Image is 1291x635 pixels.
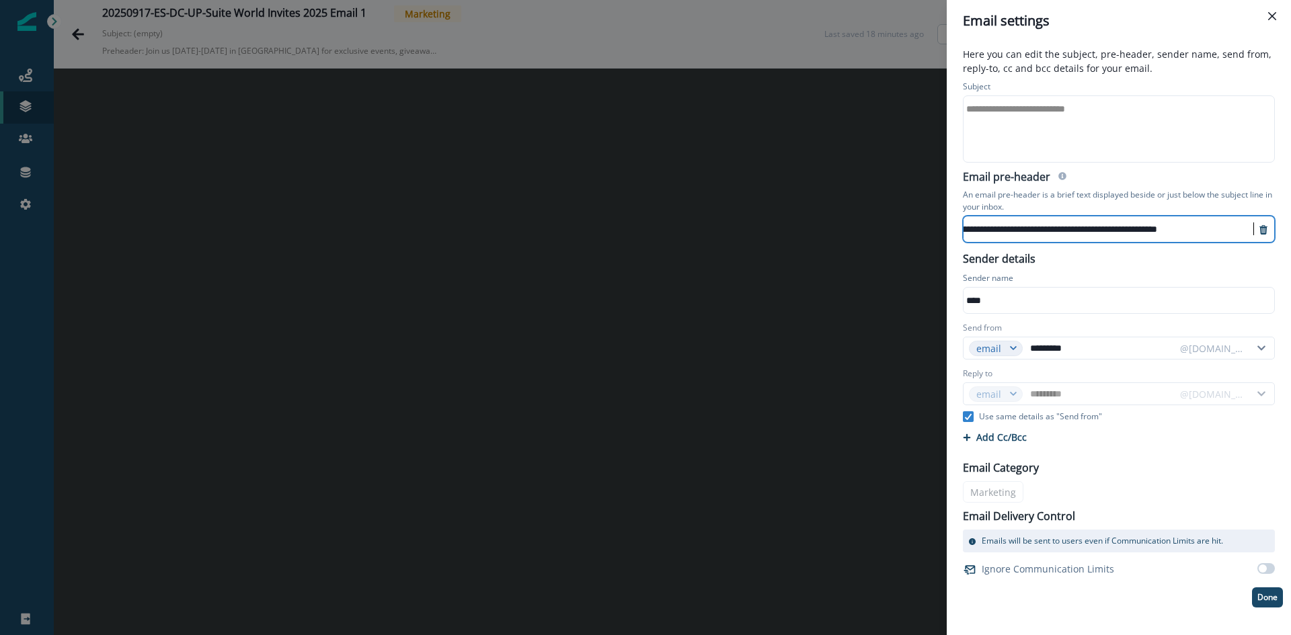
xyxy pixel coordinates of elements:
[979,411,1102,423] p: Use same details as "Send from"
[963,272,1013,287] p: Sender name
[963,460,1039,476] p: Email Category
[1258,224,1269,235] svg: remove-preheader
[1261,5,1283,27] button: Close
[963,81,990,95] p: Subject
[1180,341,1245,355] div: @[DOMAIN_NAME]
[976,341,1003,355] div: email
[955,47,1283,78] p: Here you can edit the subject, pre-header, sender name, send from, reply-to, cc and bcc details f...
[1257,593,1278,602] p: Done
[982,535,1223,547] p: Emails will be sent to users even if Communication Limits are hit.
[982,562,1114,576] p: Ignore Communication Limits
[963,322,1002,334] label: Send from
[1252,587,1283,607] button: Done
[963,431,1027,443] button: Add Cc/Bcc
[963,508,1075,524] p: Email Delivery Control
[963,11,1275,31] div: Email settings
[963,171,1050,186] h2: Email pre-header
[963,186,1275,216] p: An email pre-header is a brief text displayed beside or just below the subject line in your inbox.
[963,368,992,380] label: Reply to
[955,248,1044,267] p: Sender details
